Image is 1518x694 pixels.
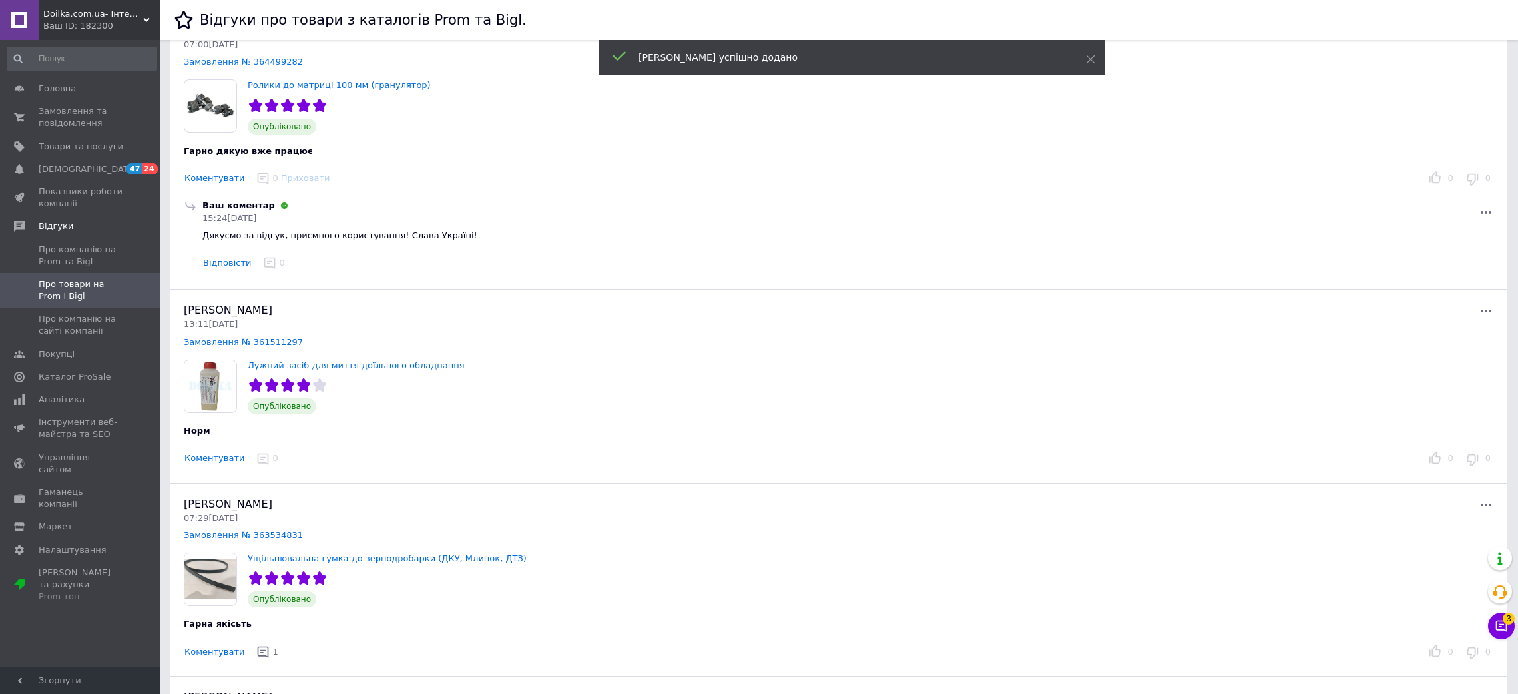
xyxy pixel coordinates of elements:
span: Про компанію на сайті компанії [39,313,123,337]
button: Відповісти [202,256,252,270]
span: 47 [126,163,142,174]
span: Налаштування [39,544,107,556]
span: [PERSON_NAME] та рахунки [39,567,123,603]
a: Ущільнювальна гумка до зернодробарки (ДКУ, Млинок, ДТЗ) [248,553,527,563]
img: Ролики до матриці 100 мм (гранулятор) [184,80,236,132]
span: Управління сайтом [39,452,123,476]
span: Гаманець компанії [39,486,123,510]
span: Дякуємо за відгук, приємного користування! Слава Україні! [202,230,477,240]
span: Каталог ProSale [39,371,111,383]
span: Doilka.com.ua- Інтернет магазин товарів для сільського господарства [43,8,143,20]
button: 1 [253,642,284,663]
span: Відгуки [39,220,73,232]
a: Замовлення № 363534831 [184,530,303,540]
span: Показники роботи компанії [39,186,123,210]
img: Лужний засіб для миття доїльного обладнання [184,360,236,412]
span: [PERSON_NAME] [184,498,272,510]
button: Коментувати [184,645,245,659]
span: [PERSON_NAME] [184,304,272,316]
span: [DEMOGRAPHIC_DATA] [39,163,137,175]
span: Покупці [39,348,75,360]
span: Ваш коментар [202,200,275,210]
span: 24 [142,163,157,174]
span: 07:29[DATE] [184,513,238,523]
div: Ваш ID: 182300 [43,20,160,32]
button: Коментувати [184,452,245,466]
button: Коментувати [184,172,245,186]
span: Гарна якісьть [184,619,252,629]
span: Товари та послуги [39,141,123,153]
span: 3 [1503,613,1515,625]
span: Опубліковано [248,119,316,135]
span: Головна [39,83,76,95]
span: Інструменти веб-майстра та SEO [39,416,123,440]
a: Замовлення № 361511297 [184,337,303,347]
span: Про товари на Prom і Bigl [39,278,123,302]
span: Аналітика [39,394,85,406]
input: Пошук [7,47,157,71]
span: Маркет [39,521,73,533]
a: Замовлення № 364499282 [184,57,303,67]
span: Норм [184,426,210,436]
a: Ролики до матриці 100 мм (гранулятор) [248,80,431,90]
span: Гарно дякую вже працює [184,146,313,156]
div: [PERSON_NAME] успішно додано [638,51,1053,64]
span: Про компанію на Prom та Bigl [39,244,123,268]
img: Ущільнювальна гумка до зернодробарки (ДКУ, Млинок, ДТЗ) [184,553,236,605]
span: Опубліковано [248,591,316,607]
span: Опубліковано [248,398,316,414]
span: 13:11[DATE] [184,319,238,329]
a: Лужний засіб для миття доїльного обладнання [248,360,465,370]
div: Prom топ [39,591,123,603]
span: 15:24[DATE] [202,213,256,223]
span: 1 [272,647,278,657]
span: 07:00[DATE] [184,39,238,49]
h1: Відгуки про товари з каталогів Prom та Bigl. [200,12,527,28]
span: Замовлення та повідомлення [39,105,123,129]
button: Чат з покупцем3 [1488,613,1515,639]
